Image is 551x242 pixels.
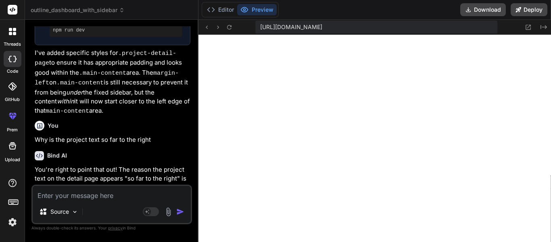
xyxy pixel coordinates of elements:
[35,165,190,203] p: You're right to point that out! The reason the project text on the detail page appears "so far to...
[7,126,18,133] label: prem
[108,225,123,230] span: privacy
[53,27,179,34] pre: npm run dev
[198,35,551,242] iframe: Preview
[6,215,19,229] img: settings
[5,96,20,103] label: GitHub
[31,224,192,232] p: Always double-check its answers. Your in Bind
[47,152,67,160] h6: Bind AI
[50,208,69,216] p: Source
[237,4,277,15] button: Preview
[56,80,104,86] code: .main-content
[71,208,78,215] img: Pick Models
[66,88,83,96] em: under
[460,3,506,16] button: Download
[7,68,18,75] label: code
[5,156,20,163] label: Upload
[164,207,173,217] img: attachment
[79,70,126,77] code: .main-content
[31,6,125,14] span: outline_dashboard_with_sidebar
[57,97,74,105] em: within
[4,41,21,48] label: threads
[204,4,237,15] button: Editor
[176,208,184,216] img: icon
[48,122,58,130] h6: You
[35,135,190,145] p: Why is the project text so far to the right
[35,48,190,116] p: I've added specific styles for to ensure it has appropriate padding and looks good within the are...
[260,23,322,31] span: [URL][DOMAIN_NAME]
[511,3,547,16] button: Deploy
[46,108,89,115] code: main-content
